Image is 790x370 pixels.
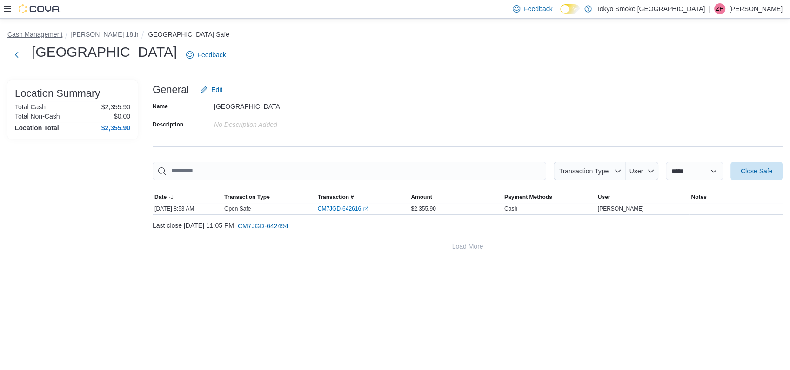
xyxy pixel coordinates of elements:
[502,192,596,203] button: Payment Methods
[15,88,100,99] h3: Location Summary
[363,206,368,212] svg: External link
[114,112,130,120] p: $0.00
[596,3,705,14] p: Tokyo Smoke [GEOGRAPHIC_DATA]
[182,46,229,64] a: Feedback
[741,166,772,176] span: Close Safe
[559,167,609,175] span: Transaction Type
[730,162,783,180] button: Close Safe
[19,4,60,13] img: Cova
[598,193,610,201] span: User
[101,103,130,111] p: $2,355.90
[7,46,26,64] button: Next
[15,112,60,120] h6: Total Non-Cash
[596,192,690,203] button: User
[153,203,222,214] div: [DATE] 8:53 AM
[318,205,368,212] a: CM7JGD-642616External link
[214,99,339,110] div: [GEOGRAPHIC_DATA]
[554,162,625,180] button: Transaction Type
[153,162,546,180] input: This is a search bar. As you type, the results lower in the page will automatically filter.
[560,4,580,14] input: Dark Mode
[409,192,502,203] button: Amount
[452,242,483,251] span: Load More
[716,3,723,14] span: ZH
[70,31,138,38] button: [PERSON_NAME] 18th
[15,103,46,111] h6: Total Cash
[153,192,222,203] button: Date
[318,193,354,201] span: Transaction #
[197,50,226,59] span: Feedback
[411,193,432,201] span: Amount
[196,80,226,99] button: Edit
[524,4,552,13] span: Feedback
[689,192,783,203] button: Notes
[714,3,725,14] div: Zoe Hyndman
[153,121,183,128] label: Description
[154,193,167,201] span: Date
[224,193,270,201] span: Transaction Type
[32,43,177,61] h1: [GEOGRAPHIC_DATA]
[222,192,316,203] button: Transaction Type
[214,117,339,128] div: No Description added
[504,193,552,201] span: Payment Methods
[691,193,706,201] span: Notes
[153,237,783,256] button: Load More
[625,162,658,180] button: User
[153,217,783,235] div: Last close [DATE] 11:05 PM
[211,85,222,94] span: Edit
[7,31,62,38] button: Cash Management
[224,205,251,212] p: Open Safe
[238,221,288,231] span: CM7JGD-642494
[729,3,783,14] p: [PERSON_NAME]
[15,124,59,132] h4: Location Total
[234,217,292,235] button: CM7JGD-642494
[709,3,710,14] p: |
[147,31,229,38] button: [GEOGRAPHIC_DATA] Safe
[598,205,644,212] span: [PERSON_NAME]
[316,192,409,203] button: Transaction #
[101,124,130,132] h4: $2,355.90
[153,103,168,110] label: Name
[153,84,189,95] h3: General
[629,167,643,175] span: User
[504,205,517,212] div: Cash
[7,30,783,41] nav: An example of EuiBreadcrumbs
[411,205,435,212] span: $2,355.90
